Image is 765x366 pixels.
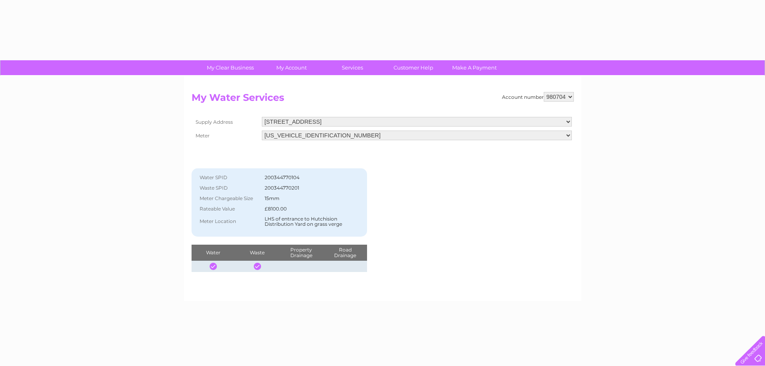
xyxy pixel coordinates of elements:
th: Supply Address [192,115,260,129]
td: 200344770201 [263,183,363,193]
a: My Account [258,60,324,75]
div: Account number [502,92,574,102]
th: Waste SPID [196,183,263,193]
td: £8100.00 [263,204,363,214]
td: 200344770104 [263,172,363,183]
th: Meter Chargeable Size [196,193,263,204]
th: Rateable Value [196,204,263,214]
th: Road Drainage [323,245,367,261]
h2: My Water Services [192,92,574,107]
td: LHS of entrance to Hutchision Distribution Yard on grass verge [263,214,363,229]
a: Make A Payment [441,60,508,75]
th: Water [192,245,235,261]
td: 15mm [263,193,363,204]
a: Services [319,60,386,75]
a: My Clear Business [197,60,263,75]
th: Meter [192,129,260,142]
a: Customer Help [380,60,447,75]
th: Water SPID [196,172,263,183]
th: Meter Location [196,214,263,229]
th: Waste [235,245,279,261]
th: Property Drainage [279,245,323,261]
